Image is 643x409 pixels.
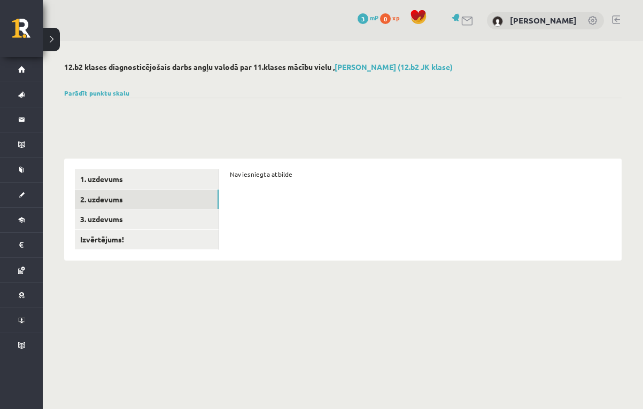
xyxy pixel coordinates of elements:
[358,13,368,24] span: 3
[510,15,577,26] a: [PERSON_NAME]
[75,209,219,229] a: 3. uzdevums
[380,13,391,24] span: 0
[335,62,453,72] a: [PERSON_NAME] (12.b2 JK klase)
[75,169,219,189] a: 1. uzdevums
[75,190,219,209] a: 2. uzdevums
[370,13,378,22] span: mP
[64,62,622,72] h2: 12.b2 klases diagnosticējošais darbs angļu valodā par 11.klases mācību vielu ,
[64,89,129,97] a: Parādīt punktu skalu
[492,16,503,27] img: Jānis Krūmiņš
[230,169,611,179] form: Nav iesniegta atbilde
[392,13,399,22] span: xp
[358,13,378,22] a: 3 mP
[12,19,43,45] a: Rīgas 1. Tālmācības vidusskola
[75,230,219,249] a: Izvērtējums!
[380,13,405,22] a: 0 xp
